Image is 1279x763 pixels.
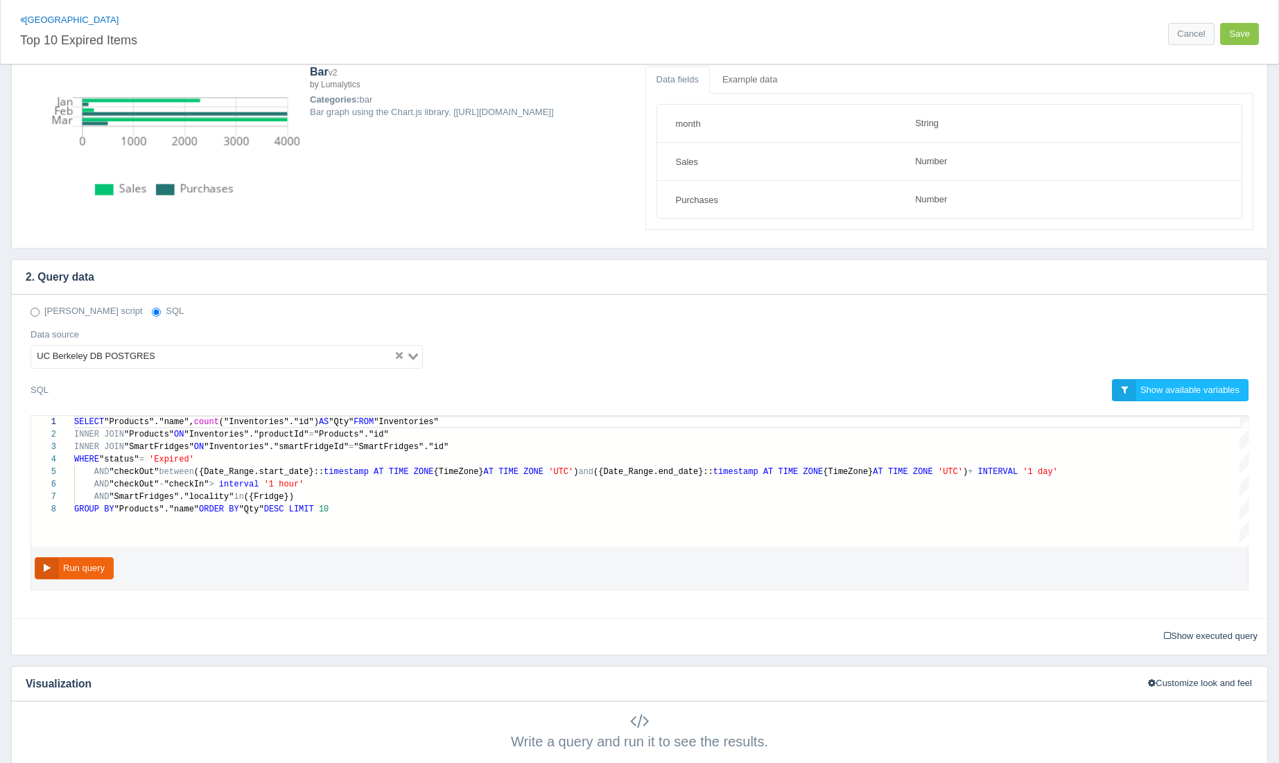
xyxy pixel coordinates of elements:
[99,455,139,464] span: "status"
[310,106,634,119] p: Bar graph using the Chart.js library. [[URL][DOMAIN_NAME]]
[20,15,119,25] a: [GEOGRAPHIC_DATA]
[713,467,758,477] span: timestamp
[711,66,789,94] a: Example data
[31,491,56,503] div: 7
[104,442,124,452] span: JOIN
[645,66,710,94] a: Data fields
[194,467,324,477] span: ({Date_Range.start_date}::
[164,480,209,489] span: "checkIn"
[12,260,1246,295] h4: 2. Query data
[778,467,798,477] span: TIME
[35,557,114,580] button: Run query
[668,112,896,135] input: Field name
[498,467,519,477] span: TIME
[239,505,264,514] span: "Qty"
[159,467,193,477] span: between
[319,417,329,427] span: AS
[324,467,369,477] span: timestamp
[159,349,392,365] input: Search for option
[94,480,110,489] span: AND
[219,417,319,427] span: ("Inventories"."id")
[968,467,973,477] span: +
[319,505,329,514] span: 10
[74,416,75,428] textarea: Editor content;Press Alt+F1 for Accessibility Options.
[389,467,409,477] span: TIME
[26,712,1253,752] div: Write a query and run it to see the results.
[31,328,79,342] label: Data source
[314,430,389,439] span: "Products"."id"
[593,467,713,477] span: ({Date_Range.end_date}::
[94,492,110,502] span: AND
[374,417,439,427] span: "Inventories"
[803,467,824,477] span: ZONE
[329,417,354,427] span: "Qty"
[104,505,114,514] span: BY
[329,68,338,78] small: v2
[873,467,882,477] span: AT
[978,467,1018,477] span: INTERVAL
[174,430,184,439] span: ON
[374,467,383,477] span: AT
[763,467,773,477] span: AT
[310,94,360,105] strong: Categories:
[124,442,194,452] span: "SmartFridges"
[668,188,896,211] input: Field name
[104,430,124,439] span: JOIN
[289,505,314,514] span: LIMIT
[31,453,56,466] div: 4
[74,505,99,514] span: GROUP
[1159,626,1262,647] a: Show executed query
[573,467,578,477] span: )
[229,505,238,514] span: BY
[264,505,284,514] span: DESC
[31,428,56,441] div: 2
[204,442,349,452] span: "Inventories"."smartFridgeId"
[310,66,634,204] div: bar
[414,467,434,477] span: ZONE
[74,455,99,464] span: WHERE
[149,455,194,464] span: 'Expired'
[31,305,143,318] label: [PERSON_NAME] script
[484,467,494,477] span: AT
[1143,673,1257,694] button: Customize look and feel
[94,467,110,477] span: AND
[888,467,908,477] span: TIME
[31,478,56,491] div: 6
[349,442,354,452] span: =
[963,467,968,477] span: )
[34,349,158,365] span: UC Berkeley DB POSTGRES
[74,442,99,452] span: INNER
[109,467,159,477] span: "checkOut"
[234,492,243,502] span: in
[194,417,219,427] span: count
[139,455,144,464] span: =
[152,305,184,318] label: SQL
[159,480,164,489] span: -
[354,417,374,427] span: FROM
[31,441,56,453] div: 3
[578,467,593,477] span: and
[194,442,204,452] span: ON
[1168,23,1214,46] a: Cancel
[396,350,403,363] button: Clear Selected
[823,467,873,477] span: {TimeZone}
[548,467,573,477] span: 'UTC'
[74,430,99,439] span: INNER
[74,417,104,427] span: SELECT
[114,505,199,514] span: "Products"."name"
[31,466,56,478] div: 5
[12,667,1133,701] h4: Visualization
[109,480,159,489] span: "checkOut"
[523,467,543,477] span: ZONE
[20,27,634,51] input: Chart title
[1023,467,1057,477] span: '1 day'
[264,480,304,489] span: '1 hour'
[1220,23,1259,46] button: Save
[310,66,634,90] h4: Bar
[109,492,234,502] span: "SmartFridges"."locality"
[1140,385,1239,395] span: Show available variables
[31,308,40,317] input: [PERSON_NAME] script
[308,430,313,439] span: =
[31,379,49,401] label: SQL
[104,417,194,427] span: "Products"."name",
